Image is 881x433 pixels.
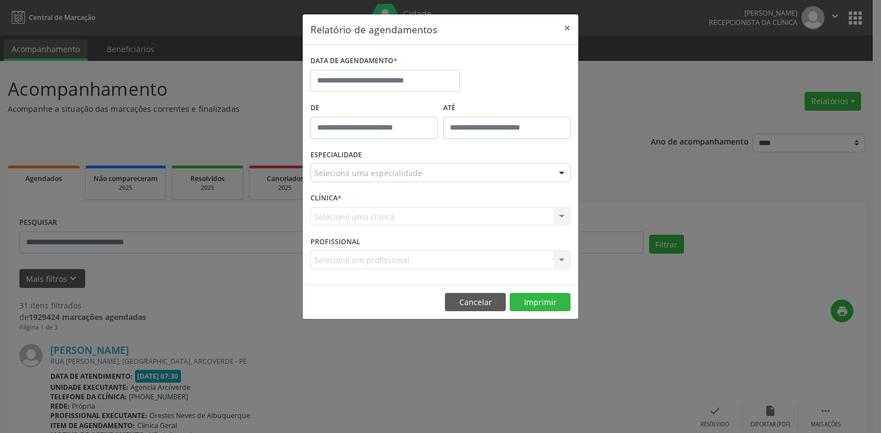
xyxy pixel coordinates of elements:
h5: Relatório de agendamentos [310,22,437,37]
label: DATA DE AGENDAMENTO [310,53,397,70]
label: PROFISSIONAL [310,233,360,250]
span: Seleciona uma especialidade [314,167,422,179]
label: ESPECIALIDADE [310,147,362,164]
label: CLÍNICA [310,190,341,207]
button: Close [556,14,578,42]
label: De [310,100,438,117]
button: Cancelar [445,293,506,312]
button: Imprimir [510,293,571,312]
label: ATÉ [443,100,571,117]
